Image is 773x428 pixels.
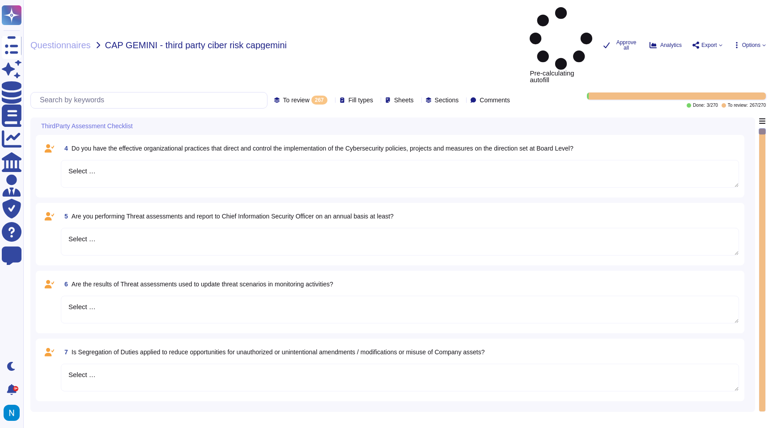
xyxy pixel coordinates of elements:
span: Approve all [614,40,639,50]
img: user [4,405,20,421]
textarea: Select … [61,228,739,256]
div: 9+ [13,386,18,391]
button: Approve all [603,40,639,50]
span: 6 [61,281,68,287]
span: 7 [61,349,68,355]
span: Questionnaires [30,41,91,50]
span: Export [701,42,717,48]
span: 3 / 270 [707,103,718,108]
textarea: Select … [61,160,739,188]
span: Sheets [394,97,414,103]
span: 267 / 270 [750,103,766,108]
span: Options [742,42,760,48]
span: Done: [693,103,705,108]
span: Fill types [348,97,373,103]
span: 4 [61,145,68,151]
span: Are the results of Threat assessments used to update threat scenarios in monitoring activities? [72,281,333,288]
span: Pre-calculating autofill [530,7,592,83]
div: 267 [311,96,327,105]
span: Sections [435,97,459,103]
span: To review: [728,103,748,108]
textarea: Select … [61,364,739,391]
span: ThirdParty Assessment Checklist [41,123,133,129]
span: Comments [480,97,510,103]
button: Analytics [650,42,682,49]
span: Is Segregation of Duties applied to reduce opportunities for unauthorized or unintentional amendm... [72,348,485,356]
span: Analytics [660,42,682,48]
button: user [2,403,26,423]
span: To review [283,97,310,103]
span: 5 [61,213,68,219]
span: Do you have the effective organizational practices that direct and control the implementation of ... [72,145,573,152]
input: Search by keywords [35,92,267,108]
textarea: Select … [61,296,739,323]
span: Are you performing Threat assessments and report to Chief Information Security Officer on an annu... [72,213,394,220]
span: CAP GEMINI - third party ciber risk capgemini [105,41,287,50]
